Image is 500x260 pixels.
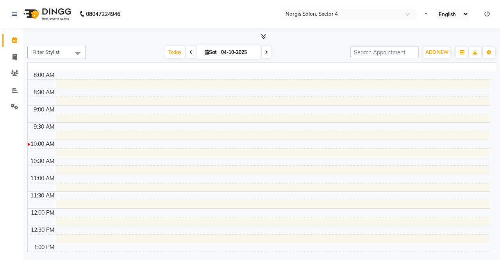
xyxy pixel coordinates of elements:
[32,106,56,114] div: 9:00 AM
[32,49,60,55] span: Filter Stylist
[29,226,56,234] div: 12:30 PM
[32,71,56,79] div: 8:00 AM
[86,3,120,25] b: 08047224946
[203,49,219,55] span: Sat
[32,88,56,97] div: 8:30 AM
[165,46,185,58] span: Today
[20,3,73,25] img: logo
[29,157,56,165] div: 10:30 AM
[32,123,56,131] div: 9:30 AM
[29,174,56,183] div: 11:00 AM
[29,209,56,217] div: 12:00 PM
[425,49,448,55] span: ADD NEW
[219,47,258,58] input: 2025-10-04
[29,140,56,148] div: 10:00 AM
[350,46,419,58] input: Search Appointment
[423,47,450,58] button: ADD NEW
[29,192,56,200] div: 11:30 AM
[32,243,56,251] div: 1:00 PM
